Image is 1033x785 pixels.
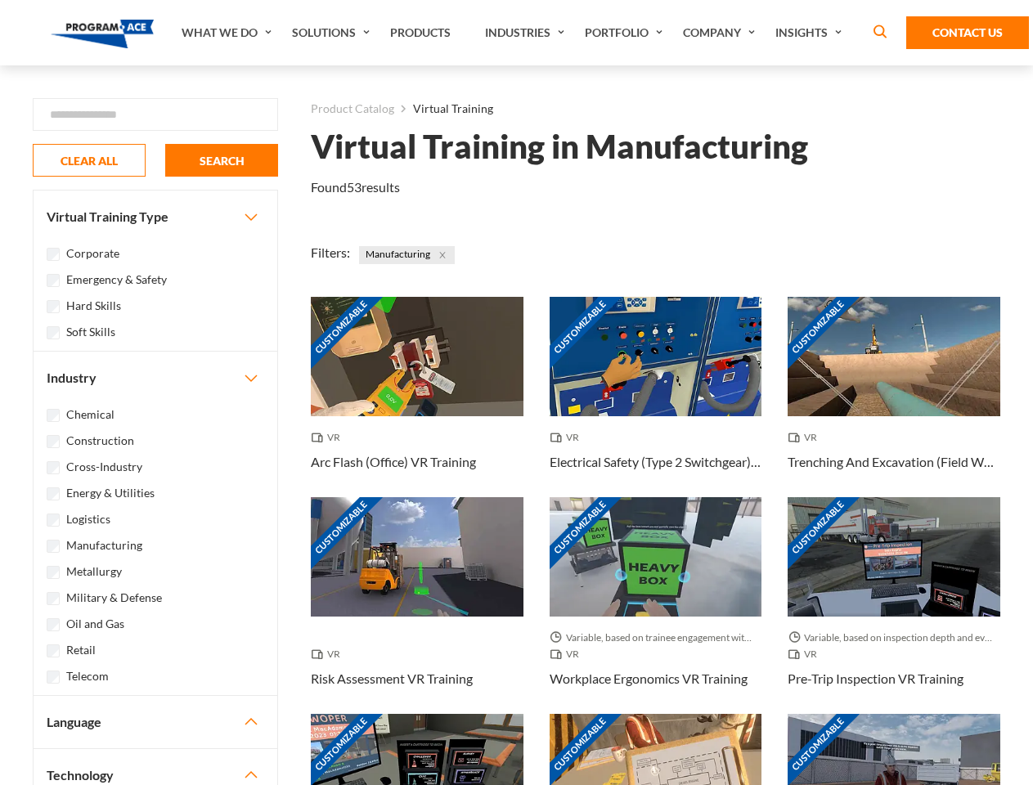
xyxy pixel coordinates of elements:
label: Hard Skills [66,297,121,315]
span: VR [550,646,586,662]
input: Metallurgy [47,566,60,579]
span: VR [788,646,824,662]
label: Telecom [66,667,109,685]
a: Customizable Thumbnail - Electrical Safety (Type 2 Switchgear) VR Training VR Electrical Safety (... [550,297,762,497]
label: Corporate [66,244,119,262]
input: Oil and Gas [47,618,60,631]
a: Customizable Thumbnail - Trenching And Excavation (Field Work) VR Training VR Trenching And Excav... [788,297,1000,497]
input: Hard Skills [47,300,60,313]
input: Energy & Utilities [47,487,60,500]
a: Customizable Thumbnail - Pre-Trip Inspection VR Training Variable, based on inspection depth and ... [788,497,1000,714]
span: VR [788,429,824,446]
img: Program-Ace [51,20,155,48]
label: Logistics [66,510,110,528]
span: Manufacturing [359,246,455,264]
span: Variable, based on trainee engagement with exercises. [550,630,762,646]
label: Retail [66,641,96,659]
h1: Virtual Training in Manufacturing [311,132,808,161]
input: Emergency & Safety [47,274,60,287]
label: Metallurgy [66,563,122,581]
a: Customizable Thumbnail - Risk Assessment VR Training VR Risk Assessment VR Training [311,497,523,714]
span: Variable, based on inspection depth and event interaction. [788,630,1000,646]
input: Construction [47,435,60,448]
label: Oil and Gas [66,615,124,633]
span: VR [311,646,347,662]
input: Chemical [47,409,60,422]
h3: Arc Flash (Office) VR Training [311,452,476,472]
span: Filters: [311,244,350,260]
label: Military & Defense [66,589,162,607]
label: Manufacturing [66,536,142,554]
button: Industry [34,352,277,404]
li: Virtual Training [394,98,493,119]
h3: Pre-Trip Inspection VR Training [788,669,963,689]
input: Corporate [47,248,60,261]
input: Manufacturing [47,540,60,553]
label: Cross-Industry [66,458,142,476]
span: VR [550,429,586,446]
h3: Electrical Safety (Type 2 Switchgear) VR Training [550,452,762,472]
input: Military & Defense [47,592,60,605]
em: 53 [347,179,362,195]
input: Soft Skills [47,326,60,339]
input: Logistics [47,514,60,527]
h3: Workplace Ergonomics VR Training [550,669,748,689]
nav: breadcrumb [311,98,1000,119]
a: Contact Us [906,16,1029,49]
a: Customizable Thumbnail - Arc Flash (Office) VR Training VR Arc Flash (Office) VR Training [311,297,523,497]
button: Language [34,696,277,748]
label: Construction [66,432,134,450]
label: Chemical [66,406,115,424]
h3: Risk Assessment VR Training [311,669,473,689]
p: Found results [311,177,400,197]
input: Retail [47,644,60,657]
label: Emergency & Safety [66,271,167,289]
a: Customizable Thumbnail - Workplace Ergonomics VR Training Variable, based on trainee engagement w... [550,497,762,714]
button: Close [433,246,451,264]
label: Soft Skills [66,323,115,341]
a: Product Catalog [311,98,394,119]
label: Energy & Utilities [66,484,155,502]
input: Cross-Industry [47,461,60,474]
h3: Trenching And Excavation (Field Work) VR Training [788,452,1000,472]
input: Telecom [47,671,60,684]
span: VR [311,429,347,446]
button: CLEAR ALL [33,144,146,177]
button: Virtual Training Type [34,191,277,243]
